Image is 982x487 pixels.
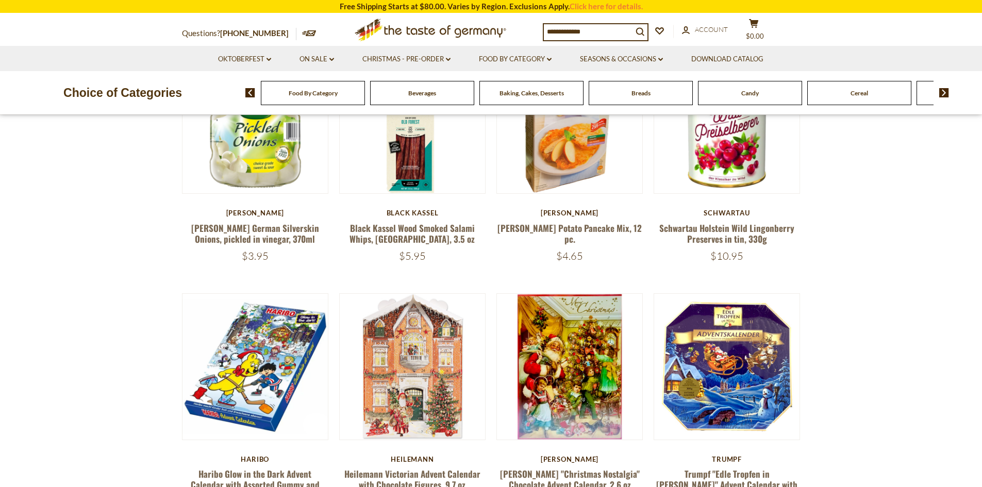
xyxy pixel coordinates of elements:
a: [PERSON_NAME] German Silverskin Onions, pickled in vinegar, 370ml [191,222,319,245]
a: Beverages [408,89,436,97]
a: Baking, Cakes, Desserts [500,89,564,97]
span: $3.95 [242,249,269,262]
a: [PERSON_NAME] Potato Pancake Mix, 12 pc. [497,222,642,245]
img: Heidel "Christmas Nostalgia" Chocolate Advent Calendar, 2.6 oz [497,294,643,440]
div: [PERSON_NAME] [496,455,643,463]
a: On Sale [299,54,334,65]
img: Werners Saxon Potato Pancake Mix, 12 pc. [497,48,643,194]
div: Schwartau [654,209,801,217]
img: previous arrow [245,88,255,97]
a: [PHONE_NUMBER] [220,28,289,38]
span: Account [695,25,728,33]
a: Click here for details. [570,2,643,11]
a: Oktoberfest [218,54,271,65]
a: Download Catalog [691,54,763,65]
a: Breads [631,89,651,97]
img: Haribo Glow in the Dark Advent Calendar with Assorted Gummy and Chewy Candies, 24 Treat Size Bags... [182,294,328,440]
a: Cereal [851,89,868,97]
a: Christmas - PRE-ORDER [362,54,451,65]
img: Black Kassel Wood Smoked Salami Whips, Old Forest, 3.5 oz [340,48,486,194]
a: Food By Category [289,89,338,97]
div: Black Kassel [339,209,486,217]
div: Haribo [182,455,329,463]
div: Heilemann [339,455,486,463]
a: Schwartau Holstein Wild Lingonberry Preserves in tin, 330g [659,222,794,245]
span: $5.95 [399,249,426,262]
a: Food By Category [479,54,552,65]
a: Candy [741,89,759,97]
div: Trumpf [654,455,801,463]
span: $0.00 [746,32,764,40]
span: $4.65 [556,249,583,262]
div: [PERSON_NAME] [496,209,643,217]
a: Seasons & Occasions [580,54,663,65]
a: Account [682,24,728,36]
div: [PERSON_NAME] [182,209,329,217]
span: $10.95 [710,249,743,262]
img: Kuehne German Silverskin Onions, pickled in vinegar, 370ml [182,48,328,194]
button: $0.00 [739,19,770,44]
p: Questions? [182,27,296,40]
img: Schwartau Holstein Wild Lingonberry Preserves in tin, 330g [654,48,800,194]
a: Black Kassel Wood Smoked Salami Whips, [GEOGRAPHIC_DATA], 3.5 oz [349,222,475,245]
img: Heilemann Victorian Advent Calendar with Chocolate Figures, 9.7 oz [340,294,486,440]
img: Trumpf "Edle Tropfen in Nuss" Advent Calendar with Brandy Pralines, 10.6 oz [654,294,800,440]
img: next arrow [939,88,949,97]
